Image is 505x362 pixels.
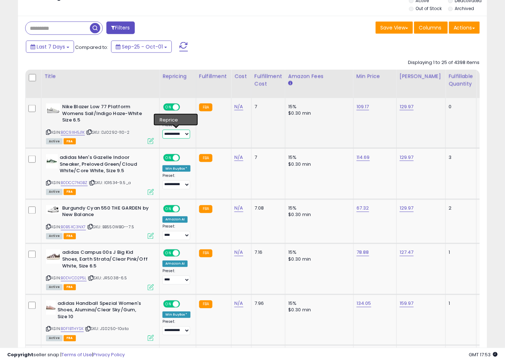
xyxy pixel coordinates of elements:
[46,301,154,340] div: ASIN:
[61,275,87,281] a: B0DVCD2P5L
[162,320,190,336] div: Preset:
[199,73,228,80] div: Fulfillment
[400,73,442,80] div: [PERSON_NAME]
[46,233,63,239] span: All listings currently available for purchase on Amazon
[449,301,471,307] div: 1
[64,189,76,195] span: FBA
[288,154,348,161] div: 15%
[234,205,243,212] a: N/A
[414,22,448,34] button: Columns
[449,73,473,88] div: Fulfillable Quantity
[469,351,498,358] span: 2025-10-9 17:53 GMT
[288,301,348,307] div: 15%
[400,103,414,110] a: 129.97
[400,154,414,161] a: 129.97
[199,249,212,257] small: FBA
[357,103,369,110] a: 109.17
[400,249,414,256] a: 127.47
[357,154,370,161] a: 114.69
[162,261,188,267] div: Amazon AI
[288,256,348,263] div: $0.30 min
[179,155,190,161] span: OFF
[89,180,131,186] span: | SKU: IG1634-9.5_a
[288,80,293,87] small: Amazon Fees.
[199,154,212,162] small: FBA
[164,155,173,161] span: ON
[254,301,280,307] div: 7.96
[64,138,76,145] span: FBA
[46,205,154,239] div: ASIN:
[62,104,150,125] b: Nike Blazer Low 77 Platform Womens Sail/Indigo Haze-White Size 6.5
[164,104,173,110] span: ON
[449,104,471,110] div: 0
[199,104,212,111] small: FBA
[122,43,163,50] span: Sep-25 - Oct-01
[164,250,173,256] span: ON
[288,161,348,168] div: $0.30 min
[46,249,154,289] div: ASIN:
[199,301,212,308] small: FBA
[111,41,172,53] button: Sep-25 - Oct-01
[106,22,134,34] button: Filters
[164,301,173,307] span: ON
[357,205,369,212] a: 67.32
[64,284,76,290] span: FBA
[254,104,280,110] div: 7
[162,115,185,121] div: Low. FBA *
[419,24,441,31] span: Columns
[254,205,280,212] div: 7.08
[179,250,190,256] span: OFF
[416,5,442,12] label: Out of Stock
[254,249,280,256] div: 7.16
[61,351,92,358] a: Terms of Use
[449,22,480,34] button: Actions
[449,205,471,212] div: 2
[7,352,125,358] div: seller snap | |
[162,312,190,318] div: Win BuyBox *
[288,307,348,313] div: $0.30 min
[87,224,134,230] span: | SKU: BB550WBG--7.5
[357,300,371,307] a: 134.05
[44,73,156,80] div: Title
[376,22,413,34] button: Save View
[46,154,154,194] div: ASIN:
[288,110,348,116] div: $0.30 min
[357,73,394,80] div: Min Price
[58,301,145,322] b: adidas Handball Spezial Women's Shoes, Alumina/Clear Sky/Gum, Size 10
[7,351,33,358] strong: Copyright
[75,44,108,51] span: Compared to:
[199,205,212,213] small: FBA
[61,326,84,332] a: B0F1BTHYSK
[46,104,60,114] img: 41OwQwWhUYL._SL40_.jpg
[61,180,88,186] a: B0DCC7NGBZ
[85,326,129,332] span: | SKU: JS0250-10ata
[254,73,282,88] div: Fulfillment Cost
[254,154,280,161] div: 7
[46,104,154,143] div: ASIN:
[162,123,190,139] div: Preset:
[408,59,480,66] div: Displaying 1 to 25 of 4398 items
[234,73,248,80] div: Cost
[46,154,58,169] img: 31jKR48aQLL._SL40_.jpg
[234,300,243,307] a: N/A
[179,104,190,110] span: OFF
[162,224,190,240] div: Preset:
[88,275,127,281] span: | SKU: JR5038-6.5
[288,73,350,80] div: Amazon Fees
[62,205,150,220] b: Burgundy Cyan 550 THE GARDEN by New Balance
[400,205,414,212] a: 129.97
[449,154,471,161] div: 3
[455,5,474,12] label: Archived
[46,138,63,145] span: All listings currently available for purchase on Amazon
[234,154,243,161] a: N/A
[288,104,348,110] div: 15%
[449,249,471,256] div: 1
[162,174,190,190] div: Preset:
[400,300,414,307] a: 159.97
[60,154,147,176] b: adidas Men's Gazelle Indoor Sneaker, Preloved Green/Cloud White/Core White, Size 9.5
[61,129,85,136] a: B0C9XH5J1K
[162,73,193,80] div: Repricing
[288,249,348,256] div: 15%
[46,189,63,195] span: All listings currently available for purchase on Amazon
[162,165,190,172] div: Win BuyBox *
